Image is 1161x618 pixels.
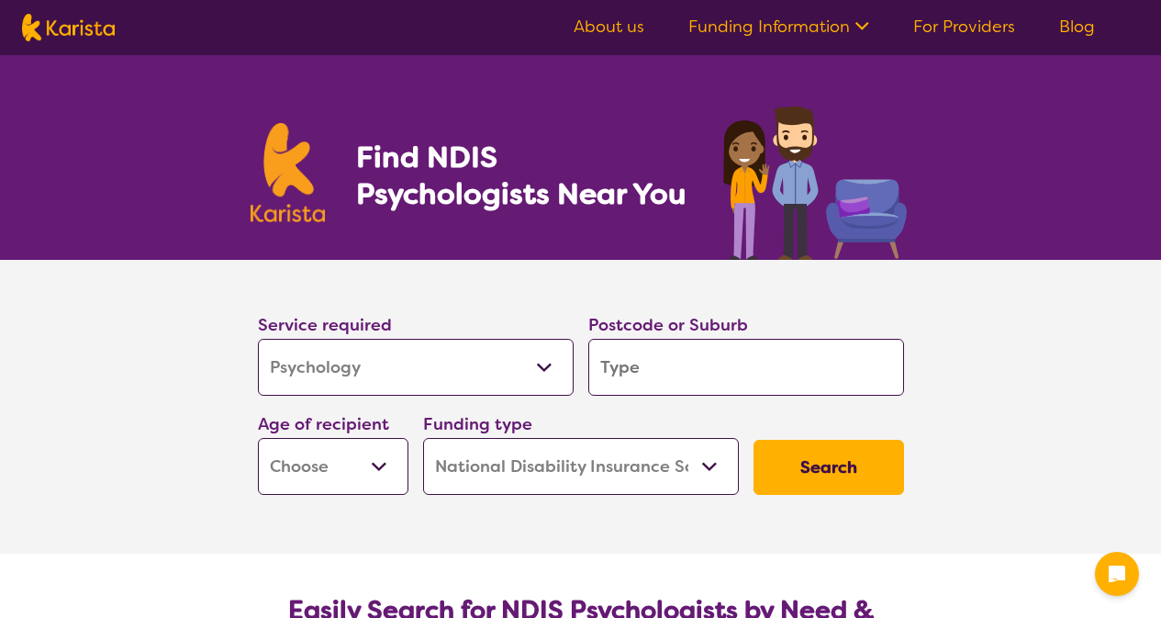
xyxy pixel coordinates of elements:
[1059,16,1095,38] a: Blog
[574,16,644,38] a: About us
[258,314,392,336] label: Service required
[251,123,326,222] img: Karista logo
[717,99,911,260] img: psychology
[588,314,748,336] label: Postcode or Suburb
[754,440,904,495] button: Search
[913,16,1015,38] a: For Providers
[258,413,389,435] label: Age of recipient
[356,139,696,212] h1: Find NDIS Psychologists Near You
[423,413,532,435] label: Funding type
[588,339,904,396] input: Type
[22,14,115,41] img: Karista logo
[688,16,869,38] a: Funding Information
